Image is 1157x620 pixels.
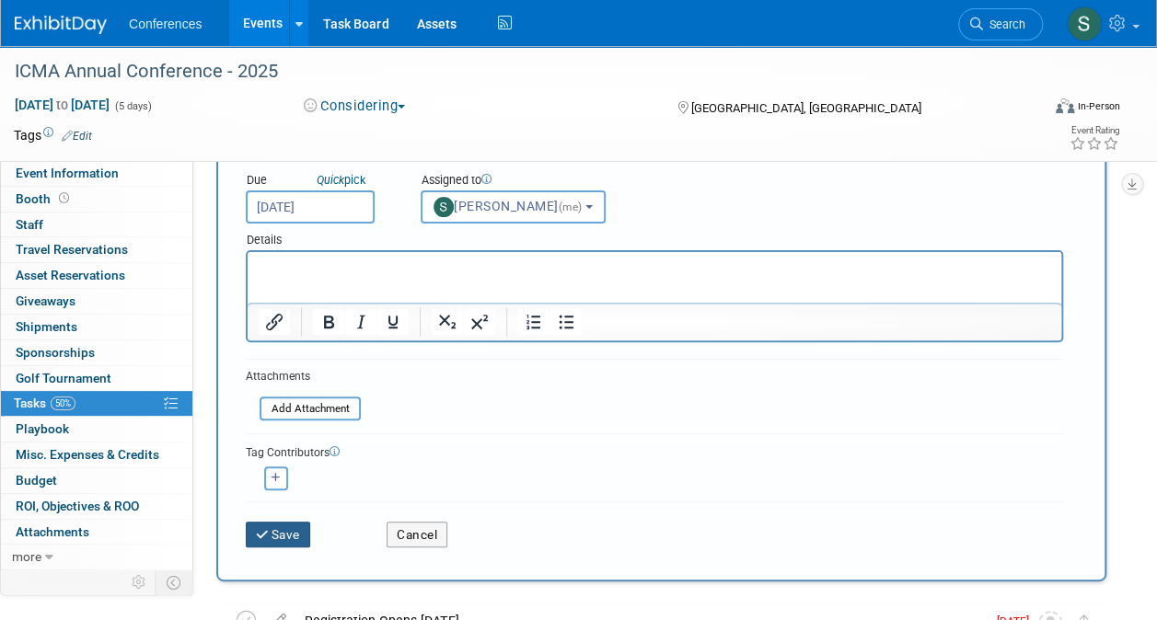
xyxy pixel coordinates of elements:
[16,421,69,436] span: Playbook
[16,524,89,539] span: Attachments
[421,190,606,224] button: [PERSON_NAME](me)
[16,371,111,385] span: Golf Tournament
[53,98,71,112] span: to
[1,442,192,467] a: Misc. Expenses & Credits
[1,340,192,365] a: Sponsorships
[1,391,192,416] a: Tasks50%
[123,570,156,594] td: Personalize Event Tab Strip
[1067,6,1102,41] img: Sarah Shaver
[317,173,344,187] i: Quick
[14,126,92,144] td: Tags
[113,100,152,112] span: (5 days)
[313,309,344,335] button: Bold
[246,224,1063,250] div: Details
[1,468,192,493] a: Budget
[550,309,582,335] button: Bullet list
[345,309,376,335] button: Italic
[1,520,192,545] a: Attachments
[16,345,95,360] span: Sponsorships
[246,369,361,385] div: Attachments
[1,237,192,262] a: Travel Reservations
[12,549,41,564] span: more
[983,17,1025,31] span: Search
[16,473,57,488] span: Budget
[691,101,921,115] span: [GEOGRAPHIC_DATA], [GEOGRAPHIC_DATA]
[958,8,1043,40] a: Search
[387,522,447,547] button: Cancel
[246,172,393,190] div: Due
[259,309,290,335] button: Insert/edit link
[1,289,192,314] a: Giveaways
[1,545,192,569] a: more
[16,293,75,308] span: Giveaways
[246,442,1063,461] div: Tag Contributors
[16,319,77,334] span: Shipments
[16,191,73,206] span: Booth
[432,309,463,335] button: Subscript
[313,172,369,188] a: Quickpick
[14,396,75,410] span: Tasks
[16,242,128,257] span: Travel Reservations
[1,212,192,237] a: Staff
[156,570,193,594] td: Toggle Event Tabs
[464,309,495,335] button: Superscript
[1077,99,1120,113] div: In-Person
[518,309,550,335] button: Numbered list
[434,199,585,213] span: [PERSON_NAME]
[248,252,1061,303] iframe: Rich Text Area
[959,96,1120,123] div: Event Format
[16,447,159,462] span: Misc. Expenses & Credits
[1,494,192,519] a: ROI, Objectives & ROO
[15,16,107,34] img: ExhibitDay
[14,97,110,113] span: [DATE] [DATE]
[55,191,73,205] span: Booth not reserved yet
[1,187,192,212] a: Booth
[1070,126,1119,135] div: Event Rating
[246,190,375,224] input: Due Date
[421,172,605,190] div: Assigned to
[16,217,43,232] span: Staff
[1,263,192,288] a: Asset Reservations
[1,161,192,186] a: Event Information
[16,268,125,282] span: Asset Reservations
[129,17,202,31] span: Conferences
[246,522,310,547] button: Save
[16,166,119,180] span: Event Information
[62,130,92,143] a: Edit
[377,309,409,335] button: Underline
[1,417,192,442] a: Playbook
[8,55,1025,88] div: ICMA Annual Conference - 2025
[16,499,139,513] span: ROI, Objectives & ROO
[559,201,583,213] span: (me)
[1056,98,1074,113] img: Format-Inperson.png
[51,396,75,410] span: 50%
[1,315,192,339] a: Shipments
[297,97,412,116] button: Considering
[1,366,192,391] a: Golf Tournament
